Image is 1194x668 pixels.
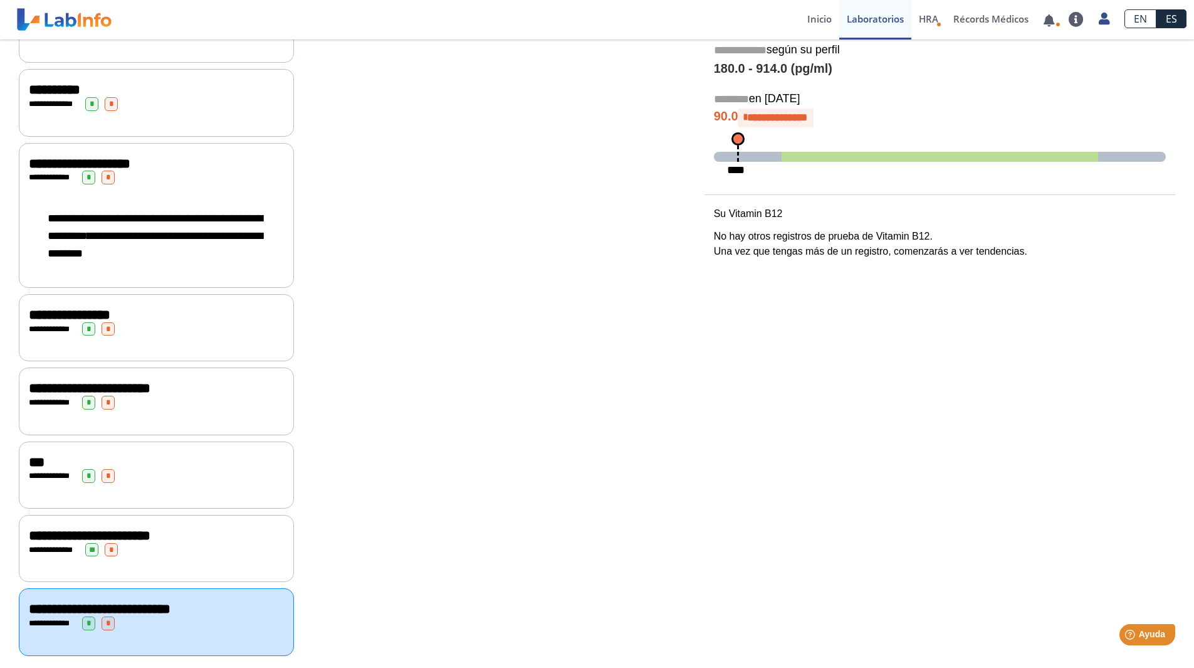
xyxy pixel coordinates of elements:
[1082,619,1180,654] iframe: Help widget launcher
[714,61,1166,77] h4: 180.0 - 914.0 (pg/ml)
[714,229,1166,259] p: No hay otros registros de prueba de Vitamin B12. Una vez que tengas más de un registro, comenzará...
[1156,9,1186,28] a: ES
[714,206,1166,221] p: Su Vitamin B12
[714,43,1166,58] h5: según su perfil
[1124,9,1156,28] a: EN
[714,109,1166,127] h4: 90.0
[919,13,938,25] span: HRA
[714,92,1166,107] h5: en [DATE]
